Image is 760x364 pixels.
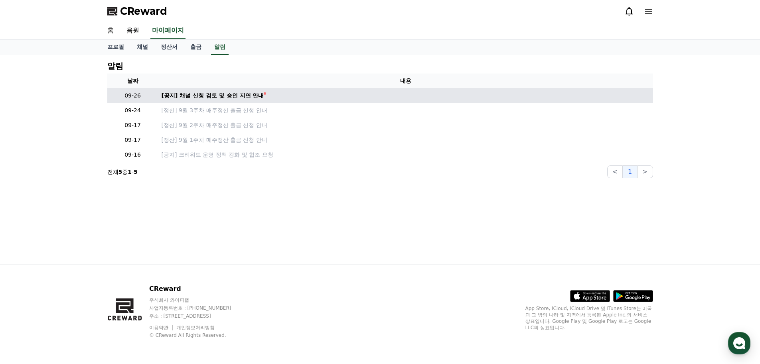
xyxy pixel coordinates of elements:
a: 음원 [120,22,146,39]
a: 홈 [101,22,120,39]
a: CReward [107,5,167,18]
strong: 1 [128,169,132,175]
p: 09-16 [111,151,155,159]
a: 정산서 [154,40,184,55]
p: 주식회사 와이피랩 [149,297,247,303]
a: 마이페이지 [150,22,186,39]
button: 1 [623,165,637,178]
h4: 알림 [107,62,123,70]
a: 채널 [130,40,154,55]
span: 홈 [25,265,30,272]
p: 사업자등록번호 : [PHONE_NUMBER] [149,305,247,311]
a: 개인정보처리방침 [176,325,215,330]
a: 출금 [184,40,208,55]
p: 전체 중 - [107,168,138,176]
a: 설정 [103,253,153,273]
a: 프로필 [101,40,130,55]
a: 알림 [211,40,229,55]
span: 대화 [73,266,83,272]
a: 이용약관 [149,325,174,330]
p: 09-17 [111,136,155,144]
a: 대화 [53,253,103,273]
th: 내용 [158,74,653,88]
a: [정산] 9월 1주차 매주정산 출금 신청 안내 [162,136,650,144]
button: < [607,165,623,178]
p: 주소 : [STREET_ADDRESS] [149,313,247,319]
a: 홈 [2,253,53,273]
th: 날짜 [107,74,158,88]
p: 09-17 [111,121,155,129]
p: 09-24 [111,106,155,115]
p: App Store, iCloud, iCloud Drive 및 iTunes Store는 미국과 그 밖의 나라 및 지역에서 등록된 Apple Inc.의 서비스 상표입니다. Goo... [525,305,653,331]
strong: 5 [134,169,138,175]
div: [공지] 채널 신청 검토 및 승인 지연 안내 [162,91,264,100]
p: 09-26 [111,91,155,100]
a: [정산] 9월 2주차 매주정산 출금 신청 안내 [162,121,650,129]
strong: 5 [118,169,122,175]
a: [공지] 크리워드 운영 정책 강화 및 협조 요청 [162,151,650,159]
a: [정산] 9월 3주차 매주정산 출금 신청 안내 [162,106,650,115]
span: CReward [120,5,167,18]
p: CReward [149,284,247,294]
p: © CReward All Rights Reserved. [149,332,247,338]
button: > [637,165,653,178]
a: [공지] 채널 신청 검토 및 승인 지연 안내 [162,91,650,100]
span: 설정 [123,265,133,272]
